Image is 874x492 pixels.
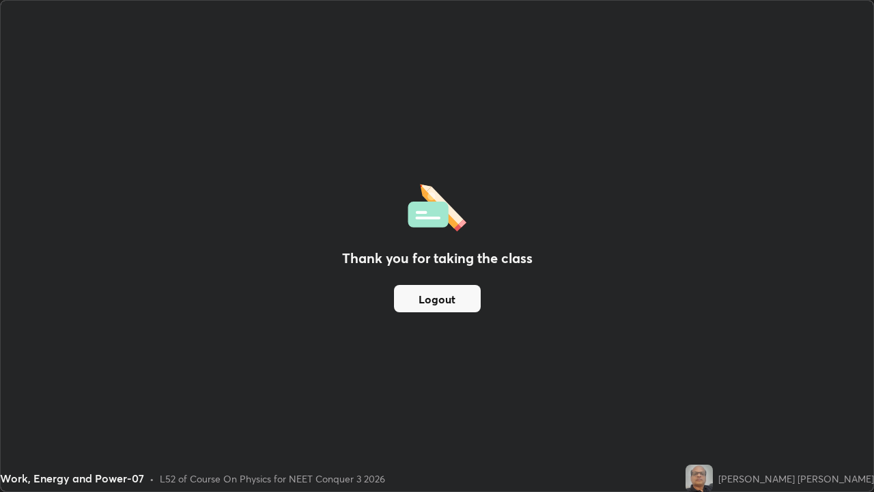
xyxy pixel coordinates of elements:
img: offlineFeedback.1438e8b3.svg [408,180,466,232]
div: [PERSON_NAME] [PERSON_NAME] [718,471,874,486]
img: 6d8922c71edb4d2f9cf14d969731cb53.jpg [686,465,713,492]
h2: Thank you for taking the class [342,248,533,269]
div: L52 of Course On Physics for NEET Conquer 3 2026 [160,471,385,486]
div: • [150,471,154,486]
button: Logout [394,285,481,312]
